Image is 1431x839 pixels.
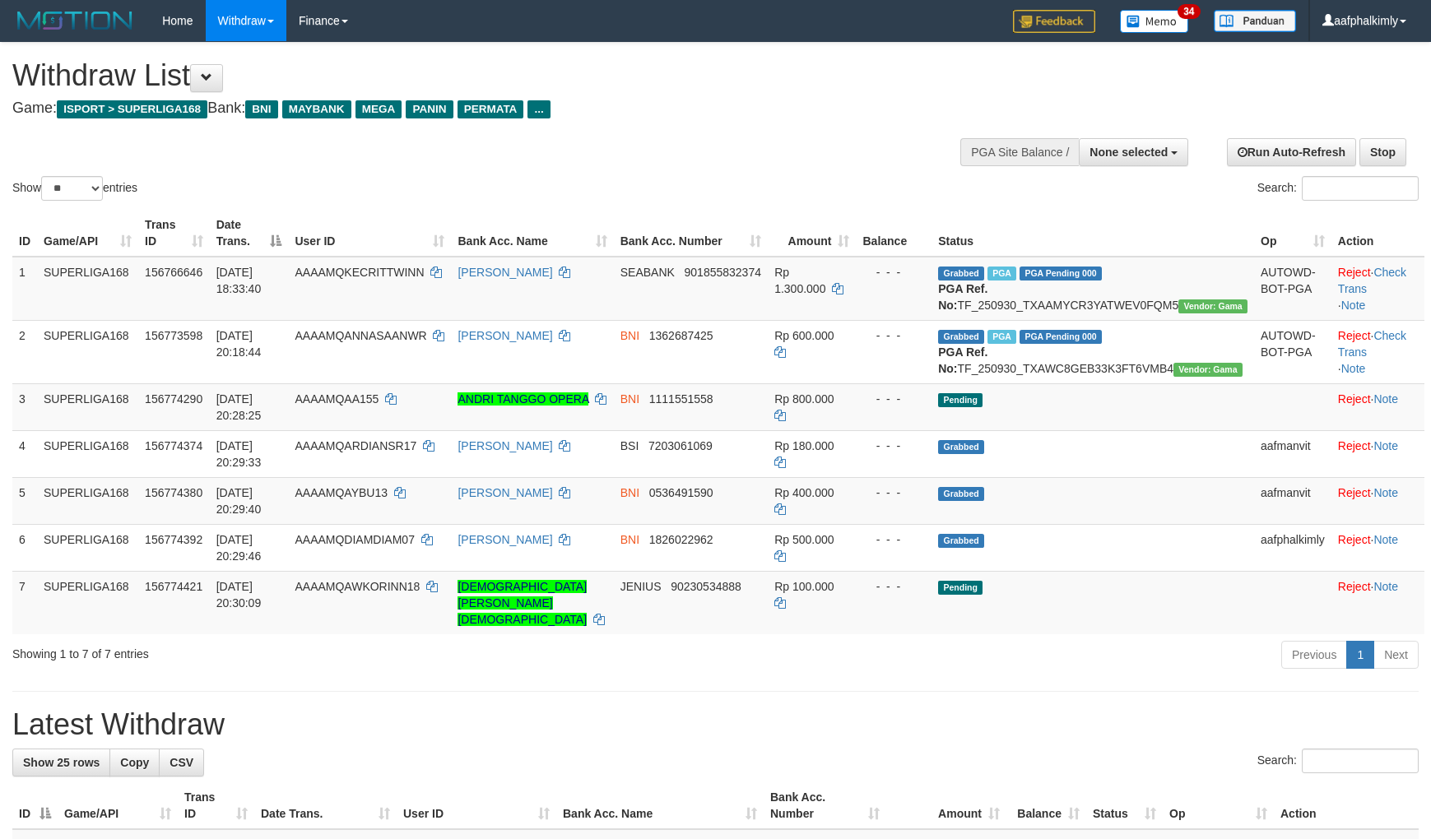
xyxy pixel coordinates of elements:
[774,533,834,546] span: Rp 500.000
[1338,392,1371,406] a: Reject
[216,580,262,610] span: [DATE] 20:30:09
[355,100,402,118] span: MEGA
[862,578,925,595] div: - - -
[12,176,137,201] label: Show entries
[774,580,834,593] span: Rp 100.000
[1331,477,1424,524] td: ·
[1020,267,1102,280] span: PGA Pending
[932,257,1254,321] td: TF_250930_TXAAMYCR3YATWEV0FQM5
[774,266,825,295] span: Rp 1.300.000
[12,571,37,634] td: 7
[1214,10,1296,32] img: panduan.png
[138,210,210,257] th: Trans ID: activate to sort column ascending
[37,524,138,571] td: SUPERLIGA168
[12,100,937,117] h4: Game: Bank:
[938,345,987,375] b: PGA Ref. No:
[1359,138,1406,166] a: Stop
[938,581,983,595] span: Pending
[1163,782,1274,829] th: Op: activate to sort column ascending
[671,580,741,593] span: Copy 90230534888 to clipboard
[145,486,202,499] span: 156774380
[1254,524,1331,571] td: aafphalkimly
[58,782,178,829] th: Game/API: activate to sort column ascending
[1338,266,1406,295] a: Check Trans
[1090,146,1168,159] span: None selected
[620,392,639,406] span: BNI
[1373,392,1398,406] a: Note
[649,392,713,406] span: Copy 1111551558 to clipboard
[620,580,662,593] span: JENIUS
[406,100,453,118] span: PANIN
[620,329,639,342] span: BNI
[288,210,451,257] th: User ID: activate to sort column ascending
[1079,138,1188,166] button: None selected
[12,430,37,477] td: 4
[254,782,397,829] th: Date Trans.: activate to sort column ascending
[774,439,834,452] span: Rp 180.000
[1373,580,1398,593] a: Note
[295,486,388,499] span: AAAAMQAYBU13
[1331,257,1424,321] td: · ·
[1254,257,1331,321] td: AUTOWD-BOT-PGA
[1373,533,1398,546] a: Note
[932,210,1254,257] th: Status
[12,59,937,92] h1: Withdraw List
[1302,176,1419,201] input: Search:
[1346,641,1374,669] a: 1
[1338,580,1371,593] a: Reject
[987,267,1016,280] span: Marked by aafheankoy
[886,782,1006,829] th: Amount: activate to sort column ascending
[458,439,552,452] a: [PERSON_NAME]
[1254,477,1331,524] td: aafmanvit
[109,749,160,776] a: Copy
[614,210,768,257] th: Bank Acc. Number: activate to sort column ascending
[12,782,58,829] th: ID: activate to sort column descending
[1338,329,1371,342] a: Reject
[774,329,834,342] span: Rp 600.000
[856,210,932,257] th: Balance
[458,486,552,499] a: [PERSON_NAME]
[458,266,552,279] a: [PERSON_NAME]
[938,267,984,280] span: Grabbed
[12,383,37,430] td: 3
[1331,210,1424,257] th: Action
[938,282,987,312] b: PGA Ref. No:
[938,330,984,344] span: Grabbed
[1006,782,1086,829] th: Balance: activate to sort column ascending
[458,329,552,342] a: [PERSON_NAME]
[649,533,713,546] span: Copy 1826022962 to clipboard
[932,320,1254,383] td: TF_250930_TXAWC8GEB33K3FT6VMB4
[1331,524,1424,571] td: ·
[1341,299,1366,312] a: Note
[938,534,984,548] span: Grabbed
[774,392,834,406] span: Rp 800.000
[295,392,379,406] span: AAAAMQAA155
[1341,362,1366,375] a: Note
[295,533,414,546] span: AAAAMQDIAMDIAM07
[23,756,100,769] span: Show 25 rows
[1274,782,1419,829] th: Action
[1120,10,1189,33] img: Button%20Memo.svg
[458,580,587,626] a: [DEMOGRAPHIC_DATA][PERSON_NAME][DEMOGRAPHIC_DATA]
[1013,10,1095,33] img: Feedback.jpg
[764,782,886,829] th: Bank Acc. Number: activate to sort column ascending
[12,749,110,776] a: Show 25 rows
[1257,749,1419,773] label: Search:
[12,257,37,321] td: 1
[1020,330,1102,344] span: PGA Pending
[41,176,103,201] select: Showentries
[620,266,675,279] span: SEABANK
[862,484,925,501] div: - - -
[987,330,1016,344] span: Marked by aafsoycanthlai
[938,487,984,501] span: Grabbed
[458,100,524,118] span: PERMATA
[145,392,202,406] span: 156774290
[1373,439,1398,452] a: Note
[1178,4,1200,19] span: 34
[12,708,1419,741] h1: Latest Withdraw
[1331,320,1424,383] td: · ·
[12,320,37,383] td: 2
[295,329,426,342] span: AAAAMQANNASAANWR
[145,439,202,452] span: 156774374
[12,8,137,33] img: MOTION_logo.png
